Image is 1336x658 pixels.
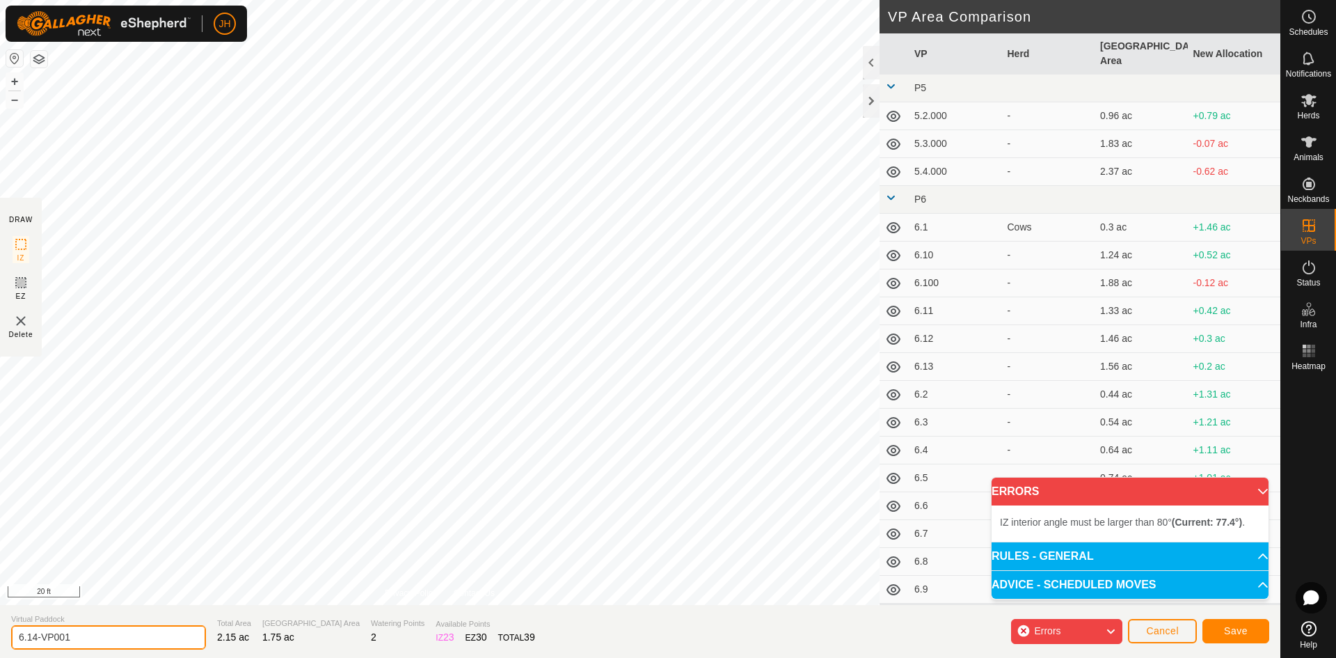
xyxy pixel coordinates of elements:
th: New Allocation [1188,33,1281,75]
div: Cows [1008,220,1090,235]
td: 6.1 [909,214,1002,242]
td: 1.24 ac [1095,242,1188,269]
span: Help [1300,641,1317,649]
div: TOTAL [498,630,535,645]
b: (Current: 77.4°) [1172,517,1242,528]
span: Status [1296,279,1320,287]
span: Infra [1300,320,1317,329]
td: 0.64 ac [1095,437,1188,464]
button: Save [1202,619,1269,643]
td: 6.6 [909,492,1002,520]
span: Delete [9,329,33,340]
td: 6.3 [909,409,1002,437]
th: Herd [1002,33,1095,75]
td: +1.31 ac [1188,381,1281,409]
td: +0.2 ac [1188,353,1281,381]
div: - [1008,471,1090,485]
span: Notifications [1286,70,1331,78]
th: VP [909,33,1002,75]
td: -0.07 ac [1188,130,1281,158]
span: 2 [371,632,376,643]
span: JH [218,17,230,31]
span: 23 [443,632,454,643]
a: Contact Us [454,587,495,600]
td: 0.74 ac [1095,464,1188,492]
td: +0.52 ac [1188,242,1281,269]
div: - [1008,443,1090,457]
p-accordion-header: RULES - GENERAL [992,542,1269,570]
h2: VP Area Comparison [888,8,1280,25]
div: - [1008,387,1090,402]
p-accordion-header: ADVICE - SCHEDULED MOVES [992,571,1269,599]
span: Heatmap [1291,362,1326,370]
td: +1.46 ac [1188,214,1281,242]
td: 1.46 ac [1095,325,1188,353]
td: 6.12 [909,325,1002,353]
td: 0.3 ac [1095,214,1188,242]
td: 1.33 ac [1095,297,1188,325]
td: 0.96 ac [1095,102,1188,130]
span: ADVICE - SCHEDULED MOVES [992,579,1156,590]
button: + [6,73,23,90]
td: -0.12 ac [1188,269,1281,297]
td: 6.100 [909,269,1002,297]
span: 2.15 ac [217,632,249,643]
div: - [1008,109,1090,123]
div: - [1008,276,1090,290]
div: DRAW [9,214,33,225]
span: 39 [524,632,535,643]
td: +1.01 ac [1188,464,1281,492]
td: 6.2 [909,381,1002,409]
td: 6.7 [909,520,1002,548]
img: VP [13,313,29,329]
div: - [1008,164,1090,179]
span: VPs [1301,237,1316,245]
span: EZ [16,291,26,301]
div: EZ [466,630,487,645]
span: Neckbands [1287,195,1329,203]
button: Cancel [1128,619,1197,643]
td: +1.21 ac [1188,409,1281,437]
td: +0.42 ac [1188,297,1281,325]
span: IZ [17,253,25,263]
td: 6.10 [909,242,1002,269]
span: Available Points [436,618,534,630]
td: 5.2.000 [909,102,1002,130]
span: 1.75 ac [262,632,294,643]
td: 6.5 [909,464,1002,492]
div: IZ [436,630,454,645]
button: Map Layers [31,51,47,68]
p-accordion-content: ERRORS [992,506,1269,542]
span: Save [1224,625,1248,636]
td: 1.88 ac [1095,269,1188,297]
div: - [1008,359,1090,374]
td: +0.3 ac [1188,325,1281,353]
span: Virtual Paddock [11,613,206,625]
span: P6 [914,194,926,205]
th: [GEOGRAPHIC_DATA] Area [1095,33,1188,75]
span: 30 [476,632,487,643]
span: Schedules [1289,28,1328,36]
td: 2.37 ac [1095,158,1188,186]
td: +0.79 ac [1188,102,1281,130]
td: 6.13 [909,353,1002,381]
span: Animals [1294,153,1323,162]
span: Herds [1297,111,1319,120]
td: 5.3.000 [909,130,1002,158]
span: Watering Points [371,618,424,629]
button: – [6,91,23,108]
div: - [1008,304,1090,318]
td: -0.62 ac [1188,158,1281,186]
td: 0.44 ac [1095,381,1188,409]
span: [GEOGRAPHIC_DATA] Area [262,618,360,629]
p-accordion-header: ERRORS [992,478,1269,506]
td: 6.9 [909,576,1002,604]
span: Cancel [1146,625,1179,636]
button: Reset Map [6,50,23,67]
div: - [1008,248,1090,263]
td: 1.56 ac [1095,353,1188,381]
td: 6.8 [909,548,1002,576]
img: Gallagher Logo [17,11,191,36]
td: 6.4 [909,437,1002,464]
span: Total Area [217,618,251,629]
